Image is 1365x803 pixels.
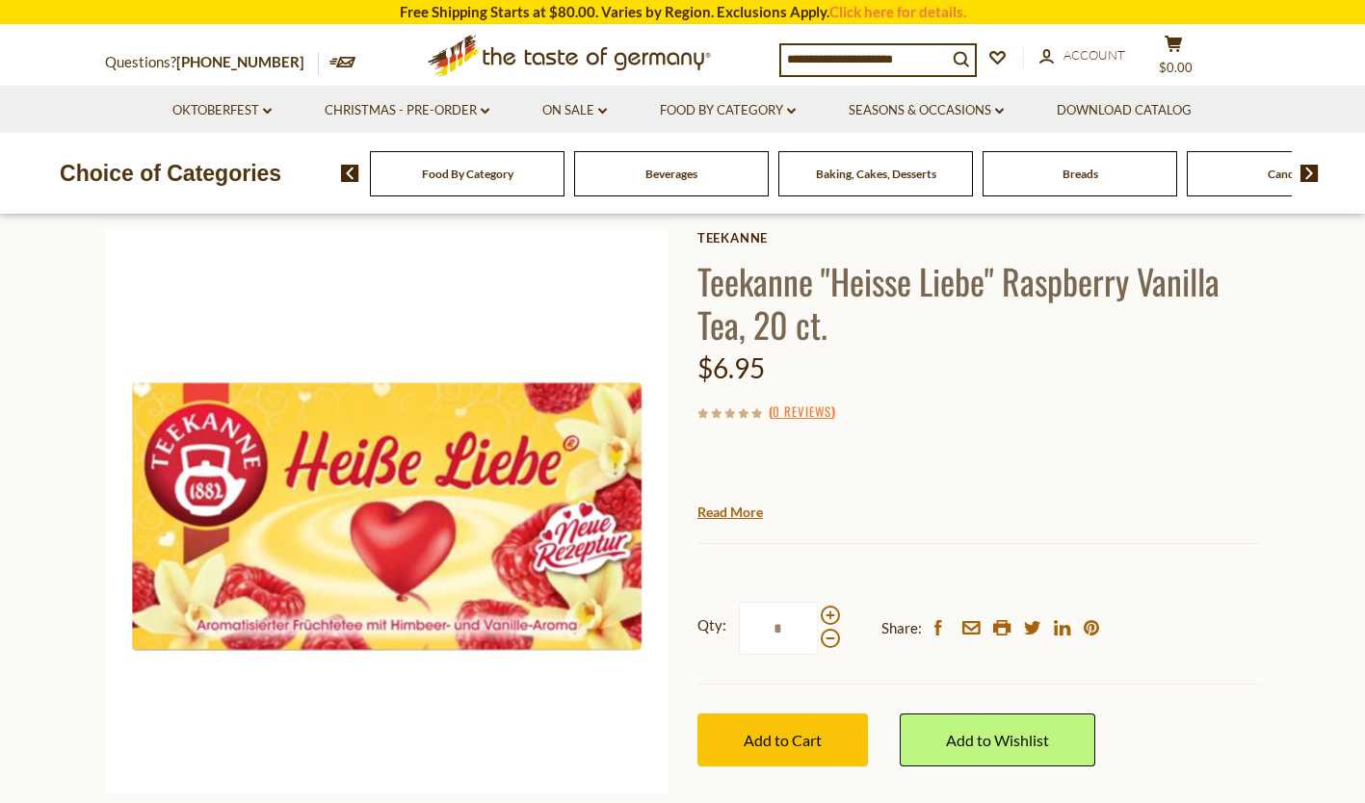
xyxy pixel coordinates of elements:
a: Christmas - PRE-ORDER [325,100,489,121]
a: Candy [1268,167,1300,181]
img: previous arrow [341,165,359,182]
a: On Sale [542,100,607,121]
h1: Teekanne "Heisse Liebe" Raspberry Vanilla Tea, 20 ct. [697,259,1261,346]
a: Oktoberfest [172,100,272,121]
a: 0 Reviews [773,401,831,423]
a: Teekanne [697,230,1261,246]
span: Add to Cart [744,731,822,749]
a: Food By Category [660,100,796,121]
a: Account [1039,45,1125,66]
strong: Qty: [697,613,726,637]
a: Food By Category [422,167,513,181]
span: $6.95 [697,351,765,384]
a: Beverages [645,167,697,181]
a: Baking, Cakes, Desserts [816,167,936,181]
span: $0.00 [1159,60,1193,75]
span: ( ) [769,401,835,421]
button: $0.00 [1145,35,1203,83]
p: Questions? [105,50,319,75]
span: Account [1063,47,1125,63]
a: Seasons & Occasions [849,100,1004,121]
span: Share: [881,616,922,640]
p: Mixed and packed in [GEOGRAPHIC_DATA] by [PERSON_NAME], one of the world's largest purveyor of te... [697,496,1261,520]
a: Read More [697,503,763,522]
img: next arrow [1300,165,1319,182]
a: Download Catalog [1057,100,1192,121]
button: Add to Cart [697,713,868,766]
input: Qty: [739,602,818,655]
a: Click here for details. [829,3,966,20]
img: Teekanne Heise Leibe [105,230,669,793]
a: Add to Wishlist [900,713,1095,766]
a: Breads [1063,167,1098,181]
a: [PHONE_NUMBER] [176,53,304,70]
